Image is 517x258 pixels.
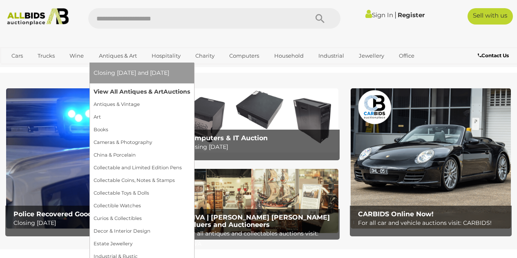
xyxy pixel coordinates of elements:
[6,63,34,76] a: Sports
[6,88,166,229] img: Police Recovered Goods
[186,213,330,229] b: EHVA | [PERSON_NAME] [PERSON_NAME] Valuers and Auctioneers
[4,8,72,25] img: Allbids.com.au
[179,88,339,153] a: Computers & IT Auction Computers & IT Auction Closing [DATE]
[13,218,163,228] p: Closing [DATE]
[478,51,511,60] a: Contact Us
[186,134,268,142] b: Computers & IT Auction
[94,49,142,63] a: Antiques & Art
[313,49,349,63] a: Industrial
[394,10,396,19] span: |
[179,169,339,233] a: EHVA | Evans Hastings Valuers and Auctioneers EHVA | [PERSON_NAME] [PERSON_NAME] Valuers and Auct...
[186,229,335,249] p: For all antiques and collectables auctions visit: EHVA
[190,49,220,63] a: Charity
[394,49,420,63] a: Office
[146,49,186,63] a: Hospitality
[358,218,508,228] p: For all car and vehicle auctions visit: CARBIDS!
[179,88,339,153] img: Computers & IT Auction
[468,8,513,25] a: Sell with us
[365,11,393,19] a: Sign In
[300,8,340,29] button: Search
[179,169,339,233] img: EHVA | Evans Hastings Valuers and Auctioneers
[186,142,335,152] p: Closing [DATE]
[398,11,425,19] a: Register
[351,88,511,229] img: CARBIDS Online Now!
[478,52,509,58] b: Contact Us
[358,210,434,218] b: CARBIDS Online Now!
[354,49,389,63] a: Jewellery
[224,49,264,63] a: Computers
[13,210,96,218] b: Police Recovered Goods
[6,88,166,229] a: Police Recovered Goods Police Recovered Goods Closing [DATE]
[32,49,60,63] a: Trucks
[269,49,309,63] a: Household
[6,49,28,63] a: Cars
[64,49,89,63] a: Wine
[38,63,106,76] a: [GEOGRAPHIC_DATA]
[351,88,511,229] a: CARBIDS Online Now! CARBIDS Online Now! For all car and vehicle auctions visit: CARBIDS!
